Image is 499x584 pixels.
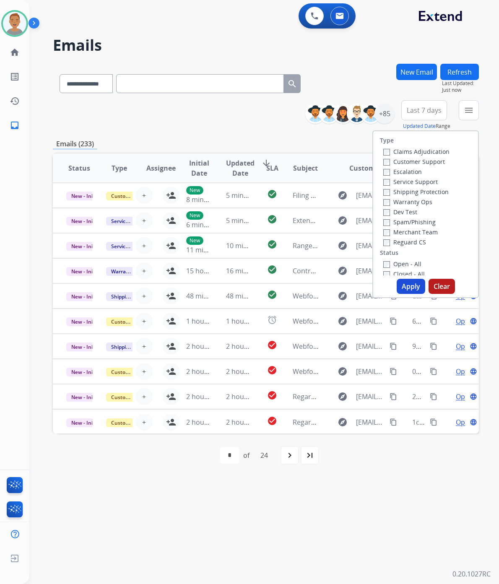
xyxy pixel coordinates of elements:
span: [EMAIL_ADDRESS][DOMAIN_NAME] [356,392,385,402]
div: of [243,450,249,460]
span: [EMAIL_ADDRESS][DOMAIN_NAME] [356,241,385,251]
span: [EMAIL_ADDRESS][DOMAIN_NAME] [356,366,385,376]
span: Range [403,122,450,130]
span: Customer Support [106,393,161,402]
span: 6 minutes ago [186,220,231,229]
mat-icon: language [470,418,477,426]
input: Escalation [383,169,390,176]
mat-icon: explore [338,241,348,251]
label: Claims Adjudication [383,148,450,156]
span: [EMAIL_ADDRESS][DOMAIN_NAME] [356,266,385,276]
span: New - Initial [66,292,105,301]
span: 2 hours ago [226,342,264,351]
label: Shipping Protection [383,188,449,196]
mat-icon: language [470,317,477,325]
button: + [136,187,153,204]
span: 2 hours ago [226,392,264,401]
input: Service Support [383,179,390,186]
span: Ranger Sale + Program Updates – Please Read [293,241,439,250]
mat-icon: person_add [166,266,176,276]
mat-icon: explore [338,266,348,276]
span: New - Initial [66,192,105,200]
p: Emails (233) [53,139,97,149]
label: Closed - All [383,270,425,278]
span: Updated Date [226,158,255,178]
mat-icon: person_add [166,417,176,427]
span: 15 hours ago [186,266,228,275]
span: New - Initial [66,368,105,376]
span: + [142,316,146,326]
p: New [186,211,203,220]
span: [EMAIL_ADDRESS][DOMAIN_NAME] [356,215,385,226]
button: + [136,237,153,254]
mat-icon: content_copy [430,317,437,325]
input: Dev Test [383,209,390,216]
span: SLA [266,163,278,173]
button: + [136,388,153,405]
span: Customer [349,163,382,173]
span: New - Initial [66,317,105,326]
input: Warranty Ops [383,199,390,206]
mat-icon: content_copy [430,343,437,350]
label: Warranty Ops [383,198,432,206]
mat-icon: inbox [10,120,20,130]
span: 48 minutes ago [186,291,235,301]
span: Webform from [EMAIL_ADDRESS][DOMAIN_NAME] on [DATE] [293,317,483,326]
mat-icon: explore [338,190,348,200]
button: + [136,414,153,431]
label: Customer Support [383,158,445,166]
span: Subject [293,163,318,173]
mat-icon: home [10,47,20,57]
mat-icon: explore [338,417,348,427]
input: Spam/Phishing [383,219,390,226]
span: 16 minutes ago [226,266,275,275]
p: 0.20.1027RC [452,569,491,579]
span: Filing a claim [293,191,333,200]
mat-icon: check_circle [267,416,277,426]
mat-icon: person_add [166,392,176,402]
mat-icon: list_alt [10,72,20,82]
span: 2 hours ago [186,367,224,376]
mat-icon: alarm [267,315,277,325]
mat-icon: check_circle [267,390,277,400]
p: New [186,186,203,195]
span: Customer Support [106,418,161,427]
mat-icon: arrow_downward [261,158,271,168]
span: Open [456,417,473,427]
span: Extend Activity Notification [293,216,377,225]
input: Claims Adjudication [383,149,390,156]
span: Assignee [146,163,176,173]
mat-icon: content_copy [430,368,437,375]
mat-icon: check_circle [267,239,277,249]
input: Reguard CS [383,239,390,246]
label: Type [380,136,394,145]
label: Reguard CS [383,238,426,246]
img: avatar [3,12,26,35]
label: Escalation [383,168,422,176]
span: 5 minutes ago [226,191,271,200]
span: 11 minutes ago [186,245,235,254]
mat-icon: last_page [305,450,315,460]
mat-icon: check_circle [267,340,277,350]
span: Customer Support [106,317,161,326]
mat-icon: person_add [166,215,176,226]
label: Dev Test [383,208,417,216]
mat-icon: check_circle [267,290,277,300]
span: Webform from [EMAIL_ADDRESS][DOMAIN_NAME] on [DATE] [293,342,483,351]
span: New - Initial [66,242,105,251]
mat-icon: content_copy [430,418,437,426]
span: Regarding my furniture [293,392,366,401]
span: New - Initial [66,217,105,226]
span: Last 7 days [407,109,442,112]
mat-icon: content_copy [390,317,397,325]
span: New - Initial [66,343,105,351]
span: + [142,366,146,376]
label: Open - All [383,260,421,268]
mat-icon: explore [338,215,348,226]
span: 2 hours ago [186,342,224,351]
span: + [142,190,146,200]
mat-icon: explore [338,392,348,402]
mat-icon: search [287,79,297,89]
span: 2 hours ago [226,367,264,376]
span: Service Support [106,242,154,251]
